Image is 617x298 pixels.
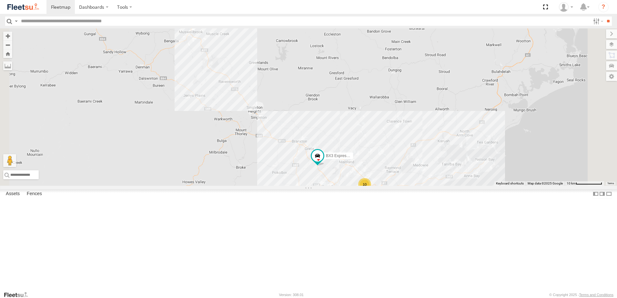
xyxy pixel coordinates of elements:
[3,32,12,40] button: Zoom in
[358,178,371,191] div: 10
[6,3,40,11] img: fleetsu-logo-horizontal.svg
[3,154,16,167] button: Drag Pegman onto the map to open Street View
[606,189,612,199] label: Hide Summary Table
[606,72,617,81] label: Map Settings
[14,16,19,26] label: Search Query
[4,292,33,298] a: Visit our Website
[3,189,23,198] label: Assets
[598,2,609,12] i: ?
[607,182,614,185] a: Terms (opens in new tab)
[592,189,599,199] label: Dock Summary Table to the Left
[24,189,45,198] label: Fences
[557,2,575,12] div: James Cullen
[567,182,576,185] span: 10 km
[3,40,12,49] button: Zoom out
[565,181,604,186] button: Map Scale: 10 km per 78 pixels
[496,181,524,186] button: Keyboard shortcuts
[279,293,304,297] div: Version: 308.01
[579,293,613,297] a: Terms and Conditions
[549,293,613,297] div: © Copyright 2025 -
[528,182,563,185] span: Map data ©2025 Google
[326,154,355,158] span: BX3 Express Ute
[3,61,12,70] label: Measure
[599,189,605,199] label: Dock Summary Table to the Right
[3,49,12,58] button: Zoom Home
[591,16,604,26] label: Search Filter Options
